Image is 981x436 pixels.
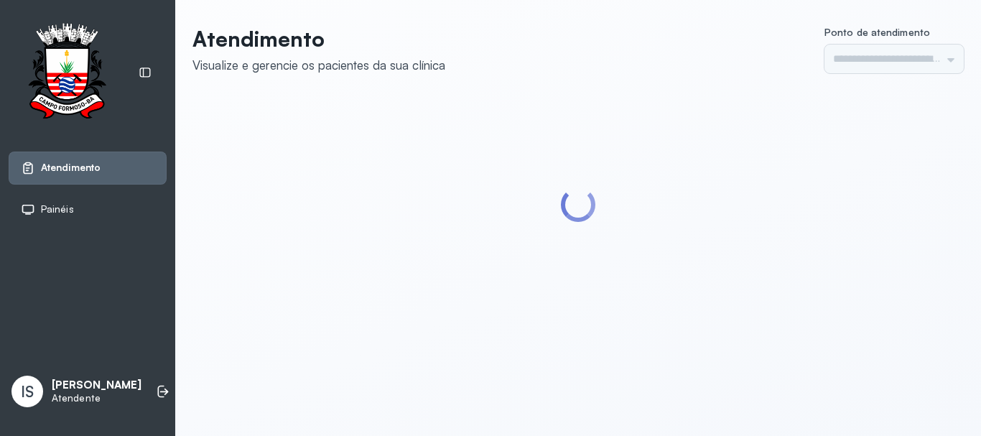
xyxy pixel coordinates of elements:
[824,26,930,38] span: Ponto de atendimento
[21,382,34,401] span: IS
[15,23,118,123] img: Logotipo do estabelecimento
[52,379,141,392] p: [PERSON_NAME]
[52,392,141,404] p: Atendente
[21,161,154,175] a: Atendimento
[41,162,101,174] span: Atendimento
[192,57,445,73] div: Visualize e gerencie os pacientes da sua clínica
[192,26,445,52] p: Atendimento
[41,203,74,215] span: Painéis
